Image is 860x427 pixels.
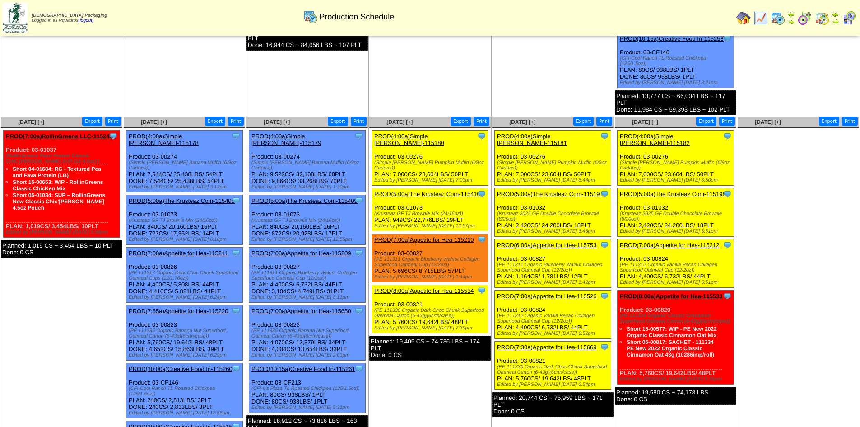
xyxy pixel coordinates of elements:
[788,11,795,18] img: arrowleft.gif
[251,308,351,314] a: PROD(7:00a)Appetite for Hea-115650
[32,13,107,18] span: [DEMOGRAPHIC_DATA] Packaging
[232,364,241,373] img: Tooltip
[492,392,614,417] div: Planned: 20,744 CS ~ 75,959 LBS ~ 171 PLT Done: 0 CS
[620,191,726,197] a: PROD(5:00a)The Krusteaz Com-115198
[249,195,366,245] div: Product: 03-01073 PLAN: 840CS / 20,160LBS / 16PLT DONE: 872CS / 20,928LBS / 17PLT
[372,131,488,186] div: Product: 03-00276 PLAN: 7,000CS / 23,604LBS / 50PLT
[723,189,732,198] img: Tooltip
[723,240,732,249] img: Tooltip
[319,12,394,22] span: Production Schedule
[497,229,611,234] div: Edited by [PERSON_NAME] [DATE] 6:46pm
[251,295,365,300] div: Edited by [PERSON_NAME] [DATE] 8:11pm
[249,363,366,413] div: Product: 03-CF213 PLAN: 80CS / 938LBS / 1PLT DONE: 80CS / 938LBS / 1PLT
[620,160,734,171] div: (Simple [PERSON_NAME] Pumpkin Muffin (6/9oz Cartons))
[620,178,734,183] div: Edited by [PERSON_NAME] [DATE] 6:50pm
[374,160,488,171] div: (Simple [PERSON_NAME] Pumpkin Muffin (6/9oz Cartons))
[3,3,28,33] img: zoroco-logo-small.webp
[232,196,241,205] img: Tooltip
[251,160,365,171] div: (Simple [PERSON_NAME] Banana Muffin (6/9oz Cartons))
[6,133,113,140] a: PROD(7:00a)RollinGreens LLC-115245
[372,188,488,231] div: Product: 03-01073 PLAN: 949CS / 22,776LBS / 19PLT
[451,117,471,126] button: Export
[495,291,611,339] div: Product: 03-00824 PLAN: 4,400CS / 6,732LBS / 44PLT
[832,11,839,18] img: arrowleft.gif
[374,133,444,146] a: PROD(4:00a)Simple [PERSON_NAME]-115180
[618,291,734,385] div: Product: 03-00820 PLAN: 5,760CS / 19,642LBS / 48PLT
[842,117,858,126] button: Print
[251,197,358,204] a: PROD(5:00a)The Krusteaz Com-115409
[251,405,365,410] div: Edited by [PERSON_NAME] [DATE] 5:31pm
[477,131,486,141] img: Tooltip
[832,18,839,25] img: arrowright.gif
[620,211,734,222] div: (Krusteaz 2025 GF Double Chocolate Brownie (8/20oz))
[696,117,716,126] button: Export
[618,188,734,237] div: Product: 03-01032 PLAN: 2,420CS / 24,200LBS / 18PLT
[509,119,535,125] span: [DATE] [+]
[18,119,44,125] a: [DATE] [+]
[1,240,122,258] div: Planned: 1,019 CS ~ 3,454 LBS ~ 10 PLT Done: 0 CS
[600,291,609,300] img: Tooltip
[228,117,244,126] button: Print
[374,287,474,294] a: PROD(8:00a)Appetite for Hea-115534
[354,364,363,373] img: Tooltip
[129,184,242,190] div: Edited by [PERSON_NAME] [DATE] 3:12pm
[251,250,351,257] a: PROD(7:00a)Appetite for Hea-115209
[573,117,594,126] button: Export
[819,117,839,126] button: Export
[6,153,120,164] div: (RollinGreens Plant Protein Classic CHIC'[PERSON_NAME] SUP (12-4.5oz) )
[354,249,363,258] img: Tooltip
[374,274,488,280] div: Edited by [PERSON_NAME] [DATE] 1:44pm
[771,11,785,25] img: calendarprod.gif
[615,387,736,405] div: Planned: 19,580 CS ~ 74,178 LBS Done: 0 CS
[374,191,480,197] a: PROD(5:00a)The Krusteaz Com-115410
[328,117,348,126] button: Export
[129,270,242,281] div: (PE 111317 Organic Dark Choc Chunk Superfood Oatmeal Cups (12/1.76oz))
[374,308,488,319] div: (PE 111330 Organic Dark Choc Chunk Superfood Oatmeal Carton (6-43g)(6crtn/case))
[126,305,243,361] div: Product: 03-00823 PLAN: 5,760CS / 19,642LBS / 48PLT DONE: 4,652CS / 15,863LBS / 39PLT
[232,306,241,315] img: Tooltip
[251,352,365,358] div: Edited by [PERSON_NAME] [DATE] 2:03pm
[6,230,120,235] div: Edited by [PERSON_NAME] [DATE] 3:54pm
[354,131,363,141] img: Tooltip
[632,119,658,125] span: [DATE] [+]
[596,117,612,126] button: Print
[4,131,120,238] div: Product: 03-01037 PLAN: 1,019CS / 3,454LBS / 10PLT
[618,131,734,186] div: Product: 03-00276 PLAN: 7,000CS / 23,604LBS / 50PLT
[141,119,167,125] a: [DATE] [+]
[251,133,321,146] a: PROD(4:00a)Simple [PERSON_NAME]-115179
[249,305,366,361] div: Product: 03-00823 PLAN: 4,070CS / 13,879LBS / 34PLT DONE: 4,004CS / 13,654LBS / 33PLT
[372,285,488,333] div: Product: 03-00821 PLAN: 5,760CS / 19,642LBS / 48PLT
[129,250,228,257] a: PROD(7:00a)Appetite for Hea-115211
[615,90,736,115] div: Planned: 13,777 CS ~ 66,004 LBS ~ 117 PLT Done: 11,984 CS ~ 59,393 LBS ~ 102 PLT
[600,240,609,249] img: Tooltip
[251,386,365,391] div: (CFI-It's Pizza TL Roasted Chickpea (125/1.5oz))
[788,18,795,25] img: arrowright.gif
[497,313,611,324] div: (PE 111312 Organic Vanilla Pecan Collagen Superfood Oatmeal Cup (12/2oz))
[618,239,734,288] div: Product: 03-00824 PLAN: 4,400CS / 6,732LBS / 44PLT
[755,119,781,125] a: [DATE] [+]
[129,218,242,223] div: (Krusteaz GF TJ Brownie Mix (24/16oz))
[620,376,734,382] div: Edited by [PERSON_NAME] [DATE] 8:35pm
[129,197,235,204] a: PROD(5:00a)The Krusteaz Com-115408
[620,293,723,300] a: PROD(8:00a)Appetite for Hea-115533
[129,308,228,314] a: PROD(7:55a)Appetite for Hea-115220
[129,295,242,300] div: Edited by [PERSON_NAME] [DATE] 6:24pm
[374,178,488,183] div: Edited by [PERSON_NAME] [DATE] 7:03pm
[477,235,486,244] img: Tooltip
[129,352,242,358] div: Edited by [PERSON_NAME] [DATE] 6:29pm
[386,119,413,125] a: [DATE] [+]
[126,131,243,192] div: Product: 03-00274 PLAN: 7,544CS / 25,438LBS / 54PLT DONE: 7,544CS / 25,438LBS / 54PLT
[303,9,318,24] img: calendarprod.gif
[249,248,366,303] div: Product: 03-00827 PLAN: 4,400CS / 6,732LBS / 44PLT DONE: 3,104CS / 4,749LBS / 31PLT
[497,280,611,285] div: Edited by [PERSON_NAME] [DATE] 1:42pm
[815,11,829,25] img: calendarinout.gif
[798,11,812,25] img: calendarblend.gif
[232,131,241,141] img: Tooltip
[82,117,102,126] button: Export
[351,117,367,126] button: Print
[109,131,118,141] img: Tooltip
[129,160,242,171] div: (Simple [PERSON_NAME] Banana Muffin (6/9oz Cartons))
[627,339,714,358] a: Short 05-00817: SACHET - 111334 PE New 2022 Organic Classic Cinnamon Oat 43g (10286imp/roll)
